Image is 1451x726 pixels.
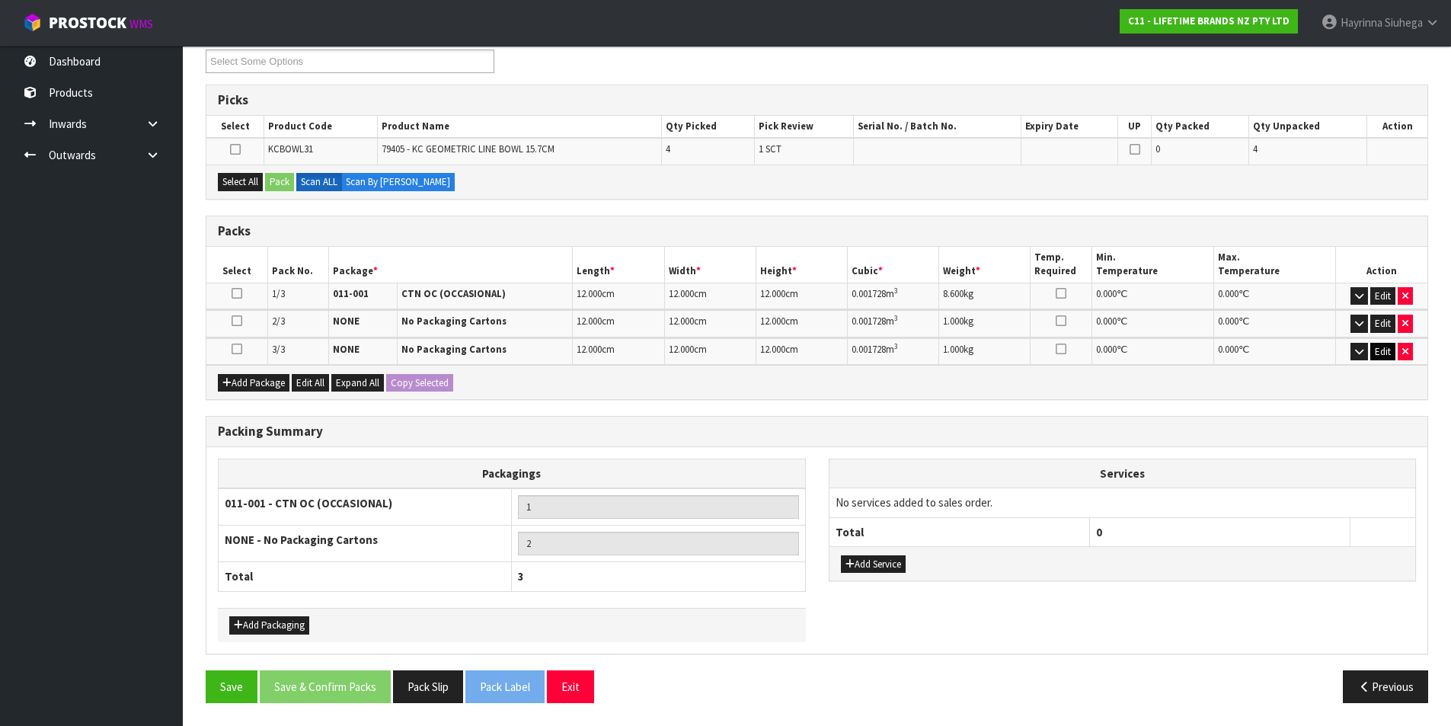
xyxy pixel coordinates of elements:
[760,315,785,328] span: 12.000
[206,247,267,283] th: Select
[218,224,1416,238] h3: Packs
[661,116,754,138] th: Qty Picked
[219,562,512,591] th: Total
[129,17,153,31] small: WMS
[894,286,898,296] sup: 3
[939,283,1031,309] td: kg
[225,533,378,547] strong: NONE - No Packaging Cartons
[1253,142,1258,155] span: 4
[225,496,392,510] strong: 011-001 - CTN OC (OCCASIONAL)
[386,374,453,392] button: Copy Selected
[1091,247,1213,283] th: Min. Temperature
[669,315,694,328] span: 12.000
[268,142,313,155] span: KCBOWL31
[1367,116,1427,138] th: Action
[23,13,42,32] img: cube-alt.png
[577,315,602,328] span: 12.000
[547,670,594,703] button: Exit
[1091,338,1213,365] td: ℃
[664,283,756,309] td: cm
[296,173,342,191] label: Scan ALL
[756,247,847,283] th: Height
[1118,116,1152,138] th: UP
[1096,525,1102,539] span: 0
[206,18,1428,715] span: Pack
[943,343,964,356] span: 1.000
[272,315,285,328] span: 2/3
[1213,338,1335,365] td: ℃
[341,173,455,191] label: Scan By [PERSON_NAME]
[1096,287,1117,300] span: 0.000
[664,247,756,283] th: Width
[264,116,378,138] th: Product Code
[573,338,664,365] td: cm
[577,287,602,300] span: 12.000
[1031,247,1091,283] th: Temp. Required
[573,283,664,309] td: cm
[333,315,360,328] strong: NONE
[1370,315,1395,333] button: Edit
[218,374,289,392] button: Add Package
[756,338,847,365] td: cm
[1213,283,1335,309] td: ℃
[292,374,329,392] button: Edit All
[829,517,1090,546] th: Total
[1218,315,1238,328] span: 0.000
[852,287,886,300] span: 0.001728
[378,116,662,138] th: Product Name
[664,310,756,337] td: cm
[853,116,1021,138] th: Serial No. / Batch No.
[759,142,781,155] span: 1 SCT
[939,247,1031,283] th: Weight
[465,670,545,703] button: Pack Label
[518,569,524,584] span: 3
[260,670,391,703] button: Save & Confirm Packs
[1370,343,1395,361] button: Edit
[267,247,328,283] th: Pack No.
[666,142,670,155] span: 4
[382,142,555,155] span: 79405 - KC GEOMETRIC LINE BOWL 15.7CM
[1096,343,1117,356] span: 0.000
[1249,116,1367,138] th: Qty Unpacked
[573,310,664,337] td: cm
[852,343,886,356] span: 0.001728
[669,287,694,300] span: 12.000
[336,376,379,389] span: Expand All
[1341,15,1382,30] span: Hayrinna
[669,343,694,356] span: 12.000
[1091,310,1213,337] td: ℃
[393,670,463,703] button: Pack Slip
[943,315,964,328] span: 1.000
[401,287,506,300] strong: CTN OC (OCCASIONAL)
[328,247,573,283] th: Package
[1213,247,1335,283] th: Max. Temperature
[1155,142,1160,155] span: 0
[1370,287,1395,305] button: Edit
[756,283,847,309] td: cm
[829,488,1416,517] td: No services added to sales order.
[829,459,1416,488] th: Services
[265,173,294,191] button: Pack
[848,247,939,283] th: Cubic
[754,116,853,138] th: Pick Review
[1213,310,1335,337] td: ℃
[848,310,939,337] td: m
[272,287,285,300] span: 1/3
[573,247,664,283] th: Length
[1021,116,1118,138] th: Expiry Date
[206,670,257,703] button: Save
[1218,343,1238,356] span: 0.000
[756,310,847,337] td: cm
[943,287,964,300] span: 8.600
[664,338,756,365] td: cm
[401,343,507,356] strong: No Packaging Cartons
[1091,283,1213,309] td: ℃
[218,424,1416,439] h3: Packing Summary
[49,13,126,33] span: ProStock
[852,315,886,328] span: 0.001728
[333,287,369,300] strong: 011-001
[848,283,939,309] td: m
[577,343,602,356] span: 12.000
[272,343,285,356] span: 3/3
[760,287,785,300] span: 12.000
